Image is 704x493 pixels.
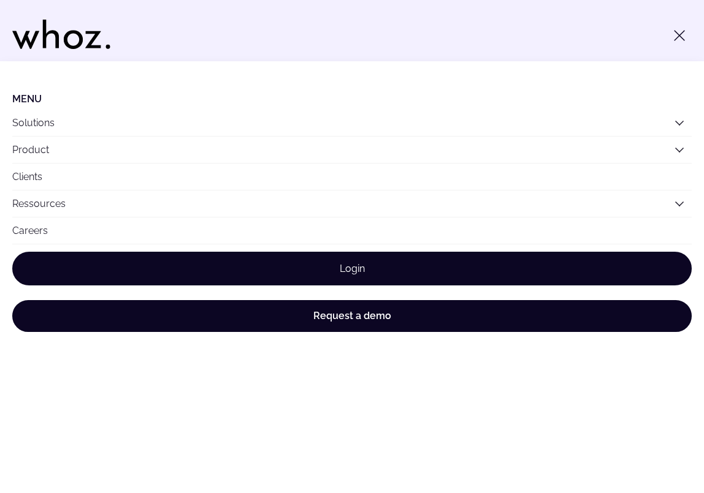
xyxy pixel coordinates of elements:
a: Clients [12,164,692,190]
button: Ressources [12,190,692,217]
iframe: Chatbot [623,412,687,476]
button: Solutions [12,110,692,136]
button: Product [12,137,692,163]
a: Ressources [12,198,66,209]
a: Login [12,252,692,285]
a: Request a demo [12,300,692,332]
a: Product [12,144,49,156]
a: Careers [12,217,692,244]
li: Menu [12,93,692,105]
button: Toggle menu [667,23,692,48]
